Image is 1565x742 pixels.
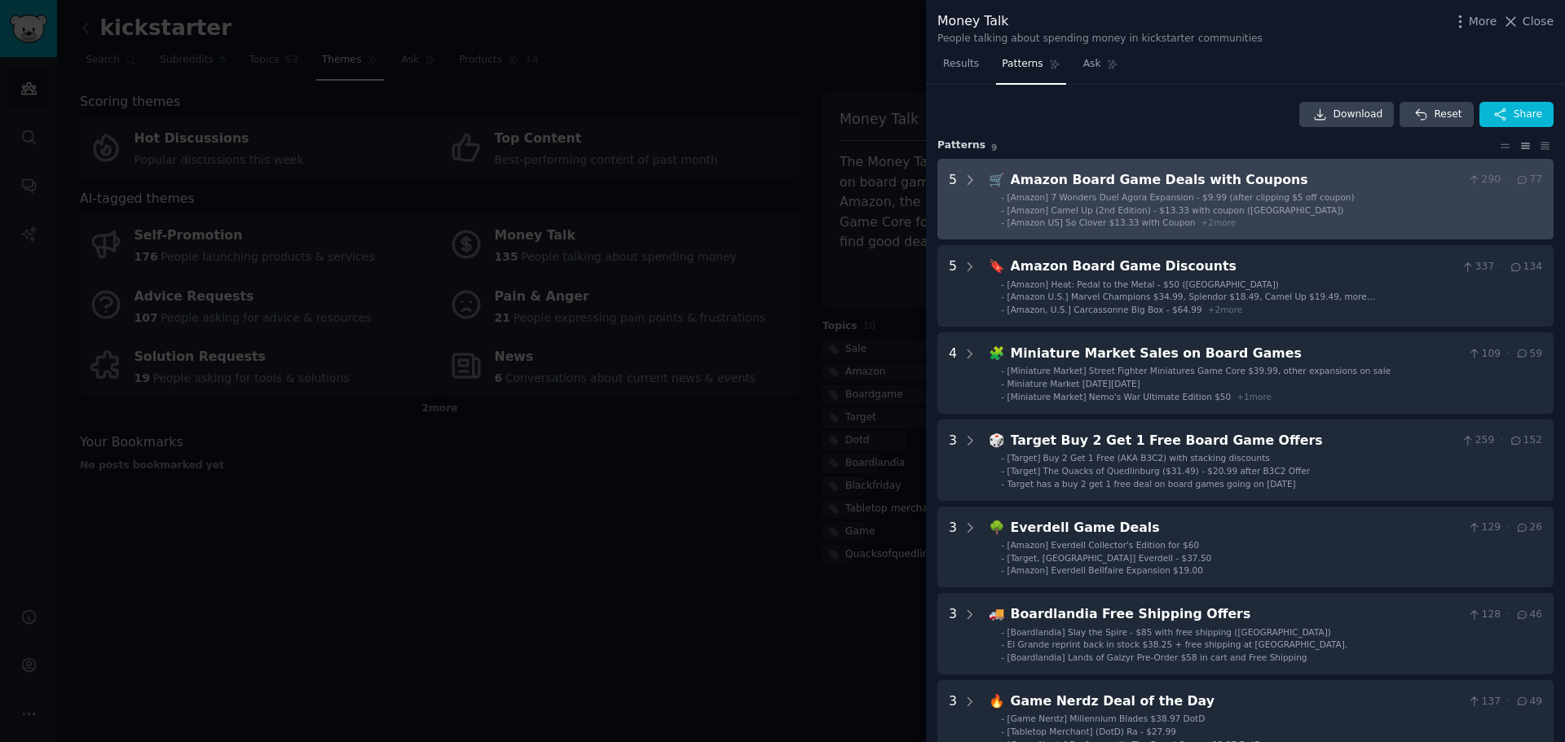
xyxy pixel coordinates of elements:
[1001,465,1004,476] div: -
[1515,347,1542,362] span: 59
[1237,392,1272,402] span: + 1 more
[989,258,1005,274] span: 🔖
[989,520,1005,535] span: 🌳
[989,432,1005,448] span: 🎲
[1452,13,1497,30] button: More
[1011,257,1456,277] div: Amazon Board Game Discounts
[1007,366,1391,375] span: [Miniature Market] Street Fighter Miniatures Game Core $39.99, other expansions on sale
[1001,639,1004,650] div: -
[1007,305,1202,314] span: [Amazon, U.S.] Carcassonne Big Box - $64.99
[1007,192,1355,202] span: [Amazon] 7 Wonders Duel Agora Expansion - $9.99 (after clipping $5 off coupon)
[1434,108,1461,122] span: Reset
[1007,627,1331,637] span: [Boardlandia] Slay the Spire - $85 with free shipping ([GEOGRAPHIC_DATA])
[1001,726,1004,737] div: -
[1001,478,1004,490] div: -
[1467,520,1501,535] span: 129
[1467,695,1501,709] span: 137
[1001,217,1004,228] div: -
[1001,391,1004,402] div: -
[949,344,957,402] div: 4
[1001,291,1004,302] div: -
[1461,433,1494,448] span: 259
[949,170,957,229] div: 5
[1523,13,1554,30] span: Close
[1007,565,1203,575] span: [Amazon] Everdell Bellfaire Expansion $19.00
[1334,108,1383,122] span: Download
[937,32,1263,46] div: People talking about spending money in kickstarter communities
[949,518,957,577] div: 3
[1011,344,1462,364] div: Miniature Market Sales on Board Games
[1007,652,1307,662] span: [Boardlandia] Lands of Galzyr Pre-Order $58 in cart and Free Shipping
[991,143,997,152] span: 9
[1007,292,1376,301] span: [Amazon U.S.] Marvel Champions $34.99, Splendor $18.49, Camel Up $19.49, more…
[1506,520,1510,535] span: ·
[1515,520,1542,535] span: 26
[1011,518,1462,538] div: Everdell Game Deals
[949,257,957,315] div: 5
[1011,431,1456,451] div: Target Buy 2 Get 1 Free Board Game Offers
[1506,173,1510,187] span: ·
[1506,608,1510,622] span: ·
[1467,608,1501,622] span: 128
[1001,365,1004,376] div: -
[1007,453,1270,463] span: [Target] Buy 2 Get 1 Free (AKA B3C2) with stacking discounts
[1001,452,1004,463] div: -
[989,693,1005,709] span: 🔥
[1514,108,1542,122] span: Share
[989,606,1005,621] span: 🚚
[1001,191,1004,203] div: -
[1506,695,1510,709] span: ·
[1007,540,1200,550] span: [Amazon] Everdell Collector's Edition for $60
[1001,652,1004,663] div: -
[1500,433,1503,448] span: ·
[1007,279,1279,289] span: [Amazon] Heat: Pedal to the Metal - $50 ([GEOGRAPHIC_DATA])
[1001,279,1004,290] div: -
[1001,713,1004,724] div: -
[1400,102,1473,128] button: Reset
[1007,217,1196,227] span: [Amazon US] So Clover $13.33 with Coupon
[1007,205,1344,215] span: [Amazon] Camel Up (2nd Edition) - $13.33 with coupon ([GEOGRAPHIC_DATA])
[1007,727,1176,736] span: [Tabletop Merchant] (DotD) Ra - $27.99
[1469,13,1497,30] span: More
[1007,553,1212,563] span: [Target, [GEOGRAPHIC_DATA]] Everdell - $37.50
[937,51,985,85] a: Results
[1007,479,1296,489] span: Target has a buy 2 get 1 free deal on board games going on [DATE]
[937,11,1263,32] div: Money Talk
[1011,604,1462,625] div: Boardlandia Free Shipping Offers
[1007,639,1348,649] span: El Grande reprint back in stock $38.25 + free shipping at [GEOGRAPHIC_DATA].
[1001,552,1004,564] div: -
[1002,57,1043,72] span: Patterns
[937,138,985,153] span: Pattern s
[1515,695,1542,709] span: 49
[1509,260,1542,274] span: 134
[989,345,1005,361] span: 🧩
[1467,347,1501,362] span: 109
[1001,539,1004,551] div: -
[1467,173,1501,187] span: 290
[996,51,1065,85] a: Patterns
[1515,608,1542,622] span: 46
[1011,692,1462,712] div: Game Nerdz Deal of the Day
[1515,173,1542,187] span: 77
[1001,304,1004,315] div: -
[1083,57,1101,72] span: Ask
[1007,392,1232,402] span: [Miniature Market] Nemo's War Ultimate Edition $50
[1502,13,1554,30] button: Close
[1011,170,1462,191] div: Amazon Board Game Deals with Coupons
[1506,347,1510,362] span: ·
[1007,466,1311,476] span: [Target] The Quacks of Quedlinburg ($31.49) - $20.99 after B3C2 Offer
[989,172,1005,187] span: 🛒
[949,604,957,663] div: 3
[1299,102,1395,128] a: Download
[1201,217,1237,227] span: + 2 more
[1007,713,1206,723] span: [Game Nerdz] Millennium Blades $38.97 DotD
[1479,102,1554,128] button: Share
[1461,260,1494,274] span: 337
[1078,51,1124,85] a: Ask
[1001,378,1004,389] div: -
[1208,305,1243,314] span: + 2 more
[943,57,979,72] span: Results
[1001,564,1004,576] div: -
[1001,626,1004,638] div: -
[1007,379,1140,389] span: Miniature Market [DATE][DATE]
